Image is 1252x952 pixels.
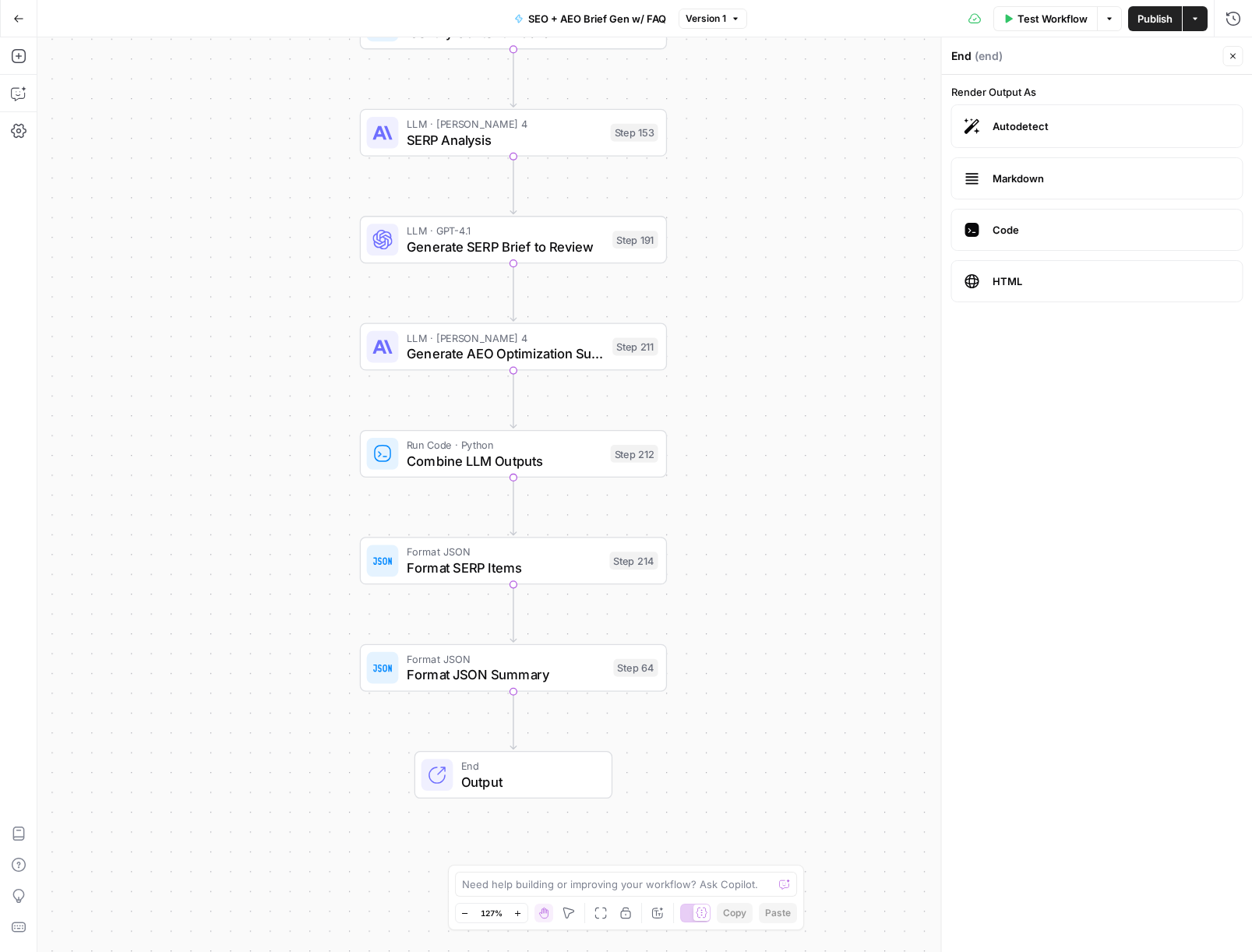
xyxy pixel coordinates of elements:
[407,116,603,132] span: LLM · [PERSON_NAME] 4
[407,651,606,667] span: Format JSON
[510,264,517,321] g: Edge from step_191 to step_211
[612,231,658,249] div: Step 191
[510,585,517,642] g: Edge from step_214 to step_64
[360,109,667,157] div: LLM · [PERSON_NAME] 4SERP AnalysisStep 153
[975,48,1003,64] span: ( end )
[407,665,606,684] span: Format JSON Summary
[528,11,666,26] span: SEO + AEO Brief Gen w/ FAQ
[360,216,667,263] div: LLM · GPT-4.1Generate SERP Brief to ReviewStep 191
[1128,6,1182,31] button: Publish
[611,445,658,463] div: Step 212
[679,9,747,29] button: Version 1
[993,171,1230,186] span: Markdown
[613,659,658,677] div: Step 64
[510,478,517,535] g: Edge from step_212 to step_214
[723,906,746,920] span: Copy
[461,772,596,792] span: Output
[510,157,517,213] g: Edge from step_153 to step_191
[407,544,602,559] span: Format JSON
[1017,11,1088,26] span: Test Workflow
[993,118,1230,134] span: Autodetect
[1137,11,1173,26] span: Publish
[505,6,675,31] button: SEO + AEO Brief Gen w/ FAQ
[765,906,791,920] span: Paste
[951,84,1243,100] label: Render Output As
[360,644,667,692] div: Format JSONFormat JSON SummaryStep 64
[360,537,667,584] div: Format JSONFormat SERP ItemsStep 214
[611,124,658,142] div: Step 153
[360,2,667,49] div: Identify Content Blocks
[407,129,603,149] span: SERP Analysis
[717,903,753,923] button: Copy
[510,371,517,428] g: Edge from step_211 to step_212
[407,437,603,453] span: Run Code · Python
[360,751,667,799] div: EndOutput
[407,23,602,42] span: Identify Content Blocks
[609,552,658,569] div: Step 214
[407,344,605,363] span: Generate AEO Optimization Suggestions
[759,903,797,923] button: Paste
[510,50,517,107] g: Edge from step_104 to step_153
[407,451,603,471] span: Combine LLM Outputs
[407,330,605,345] span: LLM · [PERSON_NAME] 4
[407,558,602,577] span: Format SERP Items
[951,48,1218,64] div: End
[612,338,658,356] div: Step 211
[481,907,503,919] span: 127%
[993,273,1230,289] span: HTML
[993,222,1230,238] span: Code
[407,223,605,238] span: LLM · GPT-4.1
[360,323,667,370] div: LLM · [PERSON_NAME] 4Generate AEO Optimization SuggestionsStep 211
[510,692,517,749] g: Edge from step_64 to end
[360,430,667,478] div: Run Code · PythonCombine LLM OutputsStep 212
[993,6,1097,31] button: Test Workflow
[461,758,596,774] span: End
[407,237,605,256] span: Generate SERP Brief to Review
[686,12,726,26] span: Version 1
